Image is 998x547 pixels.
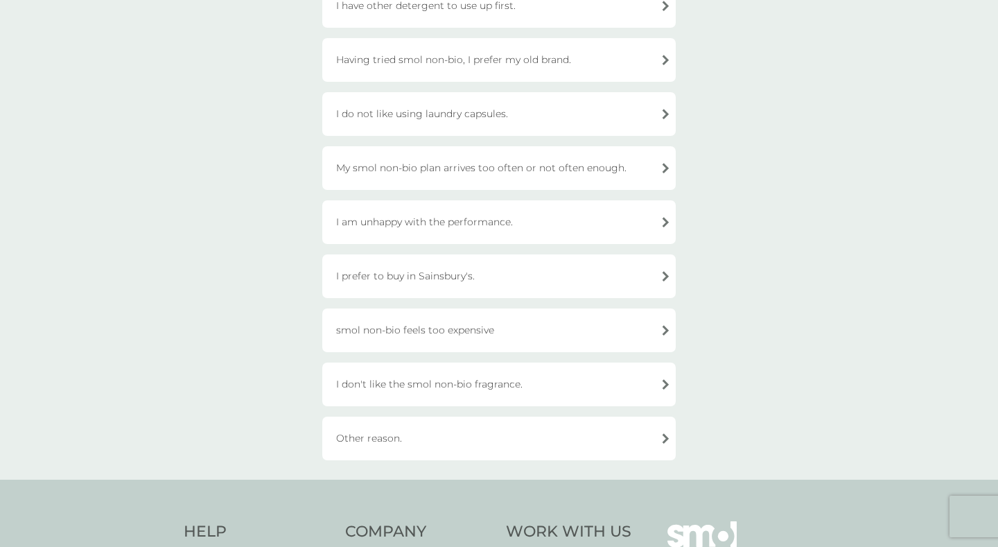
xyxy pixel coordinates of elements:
h4: Work With Us [506,521,631,543]
h4: Help [184,521,331,543]
div: I do not like using laundry capsules. [322,92,676,136]
div: I don't like the smol non-bio fragrance. [322,363,676,406]
div: smol non-bio feels too expensive [322,309,676,352]
div: My smol non-bio plan arrives too often or not often enough. [322,146,676,190]
div: I am unhappy with the performance. [322,200,676,244]
div: Having tried smol non-bio, I prefer my old brand. [322,38,676,82]
div: Other reason. [322,417,676,460]
div: I prefer to buy in Sainsbury's. [322,254,676,298]
h4: Company [345,521,493,543]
